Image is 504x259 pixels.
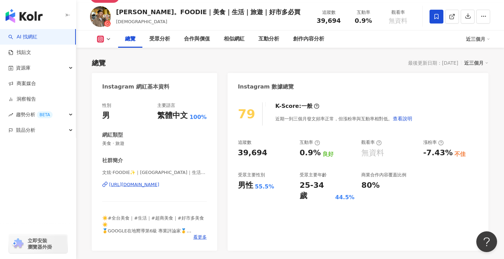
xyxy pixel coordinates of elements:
[149,35,170,43] div: 受眾分析
[408,60,458,66] div: 最後更新日期：[DATE]
[102,169,207,176] span: 文炫·FOODIE✨｜[GEOGRAPHIC_DATA]｜生活日常｜好市多必買 | [DEMOGRAPHIC_DATA]
[102,83,169,91] div: Instagram 網紅基本資料
[355,17,372,24] span: 0.9%
[293,35,324,43] div: 創作內容分析
[102,131,123,139] div: 網紅類型
[8,80,36,87] a: 商案媒合
[189,113,206,121] span: 100%
[116,8,300,16] div: [PERSON_NAME]。FOODIE｜美食｜生活｜旅遊｜好市多必買
[300,180,334,202] div: 25-34 歲
[361,139,382,146] div: 觀看率
[16,60,30,76] span: 資源庫
[238,172,265,178] div: 受眾主要性別
[6,9,43,23] img: logo
[322,150,334,158] div: 良好
[102,182,207,188] a: [URL][DOMAIN_NAME]
[454,150,466,158] div: 不佳
[16,107,53,122] span: 趨勢分析
[385,9,411,16] div: 觀看率
[466,34,490,45] div: 近三個月
[116,19,167,24] span: [DEMOGRAPHIC_DATA]
[300,148,321,158] div: 0.9%
[102,140,207,147] span: 美食 · 旅遊
[28,238,52,250] span: 立即安裝 瀏覽器外掛
[238,148,267,158] div: 39,694
[157,110,188,121] div: 繁體中文
[316,9,342,16] div: 追蹤數
[8,34,37,40] a: searchAI 找網紅
[317,17,341,24] span: 39,694
[423,148,453,158] div: -7.43%
[275,112,413,126] div: 近期一到三個月發文頻率正常，但漲粉率與互動率相對低。
[238,83,294,91] div: Instagram 數據總覽
[350,9,377,16] div: 互動率
[184,35,210,43] div: 合作與價值
[255,183,274,191] div: 55.5%
[361,172,406,178] div: 商業合作內容覆蓋比例
[102,157,123,164] div: 社群簡介
[193,234,207,240] span: 看更多
[335,194,355,201] div: 44.5%
[109,182,159,188] div: [URL][DOMAIN_NAME]
[361,148,384,158] div: 無資料
[157,102,175,109] div: 主要語言
[275,102,319,110] div: K-Score :
[9,234,67,253] a: chrome extension立即安裝 瀏覽器外掛
[8,49,31,56] a: 找貼文
[476,231,497,252] iframe: Help Scout Beacon - Open
[8,112,13,117] span: rise
[301,102,312,110] div: 一般
[393,116,412,121] span: 查看說明
[423,139,444,146] div: 漲粉率
[300,172,327,178] div: 受眾主要年齡
[102,102,111,109] div: 性別
[224,35,245,43] div: 相似網紅
[258,35,279,43] div: 互動分析
[238,180,253,191] div: 男性
[102,110,110,121] div: 男
[464,58,488,67] div: 近三個月
[238,139,251,146] div: 追蹤數
[389,17,407,24] span: 無資料
[8,96,36,103] a: 洞察報告
[90,6,111,27] img: KOL Avatar
[392,112,413,126] button: 查看說明
[238,107,255,121] div: 79
[37,111,53,118] div: BETA
[125,35,135,43] div: 總覽
[300,139,320,146] div: 互動率
[16,122,35,138] span: 競品分析
[11,238,25,249] img: chrome extension
[92,58,106,68] div: 總覽
[361,180,380,191] div: 80%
